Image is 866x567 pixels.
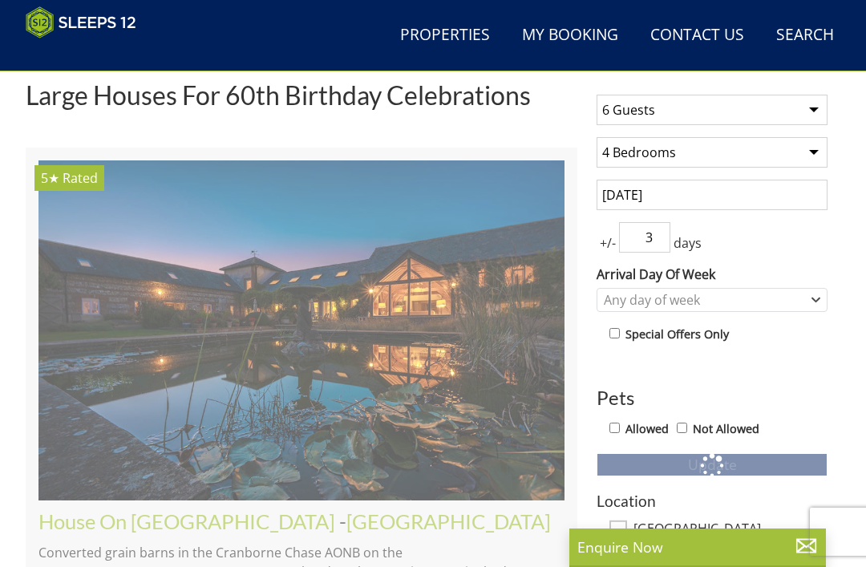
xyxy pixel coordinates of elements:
a: Search [770,18,840,54]
p: Enquire Now [577,537,818,557]
img: Sleeps 12 [26,6,136,38]
a: My Booking [516,18,625,54]
label: Arrival Day Of Week [597,265,828,284]
h3: Pets [597,387,828,408]
label: [GEOGRAPHIC_DATA] [633,521,828,539]
div: Combobox [597,288,828,312]
span: Rated [63,169,98,187]
a: Contact Us [644,18,751,54]
input: Arrival Date [597,180,828,210]
h1: Large Houses For 60th Birthday Celebrations [26,81,577,109]
a: Properties [394,18,496,54]
span: House On The Hill has a 5 star rating under the Quality in Tourism Scheme [41,169,59,187]
label: Special Offers Only [625,326,729,343]
label: Allowed [625,420,669,438]
span: +/- [597,233,619,253]
label: Not Allowed [693,420,759,438]
div: Any day of week [600,291,807,309]
h3: Location [597,492,828,509]
button: Update [597,453,828,476]
span: Update [688,455,737,474]
span: days [670,233,705,253]
iframe: Customer reviews powered by Trustpilot [18,48,186,62]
